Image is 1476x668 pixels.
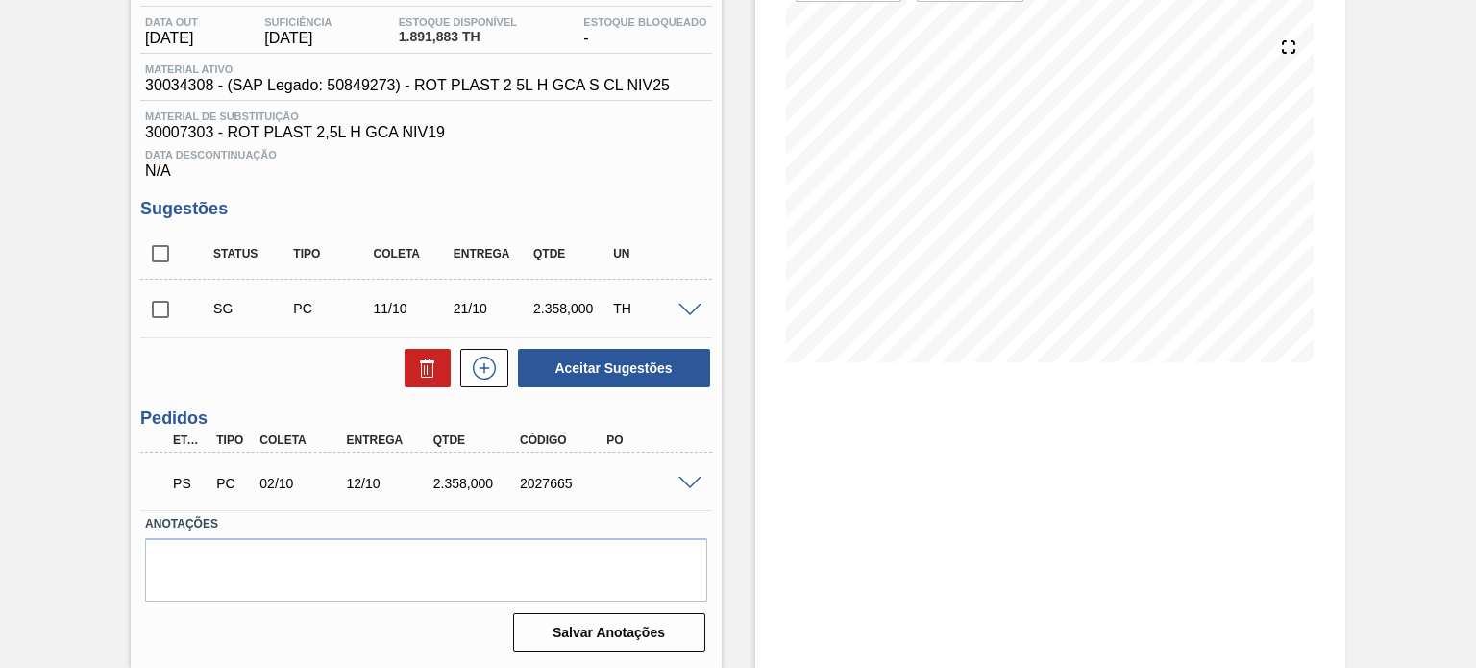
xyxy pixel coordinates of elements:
[145,16,198,28] span: Data out
[583,16,706,28] span: Estoque Bloqueado
[342,476,437,491] div: 12/10/2025
[140,141,711,180] div: N/A
[264,30,332,47] span: [DATE]
[145,510,706,538] label: Anotações
[608,247,696,260] div: UN
[399,30,517,44] span: 1.891,883 TH
[578,16,711,47] div: -
[211,433,255,447] div: Tipo
[255,433,350,447] div: Coleta
[288,247,376,260] div: Tipo
[140,408,711,429] h3: Pedidos
[518,349,710,387] button: Aceitar Sugestões
[529,247,616,260] div: Qtde
[608,301,696,316] div: TH
[399,16,517,28] span: Estoque Disponível
[369,301,456,316] div: 11/10/2025
[168,433,211,447] div: Etapa
[449,247,536,260] div: Entrega
[145,149,706,161] span: Data Descontinuação
[288,301,376,316] div: Pedido de Compra
[449,301,536,316] div: 21/10/2025
[209,301,296,316] div: Sugestão Criada
[255,476,350,491] div: 02/10/2025
[513,613,705,652] button: Salvar Anotações
[264,16,332,28] span: Suficiência
[602,433,697,447] div: PO
[211,476,255,491] div: Pedido de Compra
[451,349,508,387] div: Nova sugestão
[145,77,670,94] span: 30034308 - (SAP Legado: 50849273) - ROT PLAST 2 5L H GCA S CL NIV25
[395,349,451,387] div: Excluir Sugestões
[168,462,211,505] div: Aguardando PC SAP
[173,476,207,491] p: PS
[529,301,616,316] div: 2.358,000
[145,111,706,122] span: Material de Substituição
[369,247,456,260] div: Coleta
[145,124,706,141] span: 30007303 - ROT PLAST 2,5L H GCA NIV19
[342,433,437,447] div: Entrega
[140,199,711,219] h3: Sugestões
[145,63,670,75] span: Material ativo
[508,347,712,389] div: Aceitar Sugestões
[145,30,198,47] span: [DATE]
[515,476,610,491] div: 2027665
[429,476,524,491] div: 2.358,000
[515,433,610,447] div: Código
[209,247,296,260] div: Status
[429,433,524,447] div: Qtde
